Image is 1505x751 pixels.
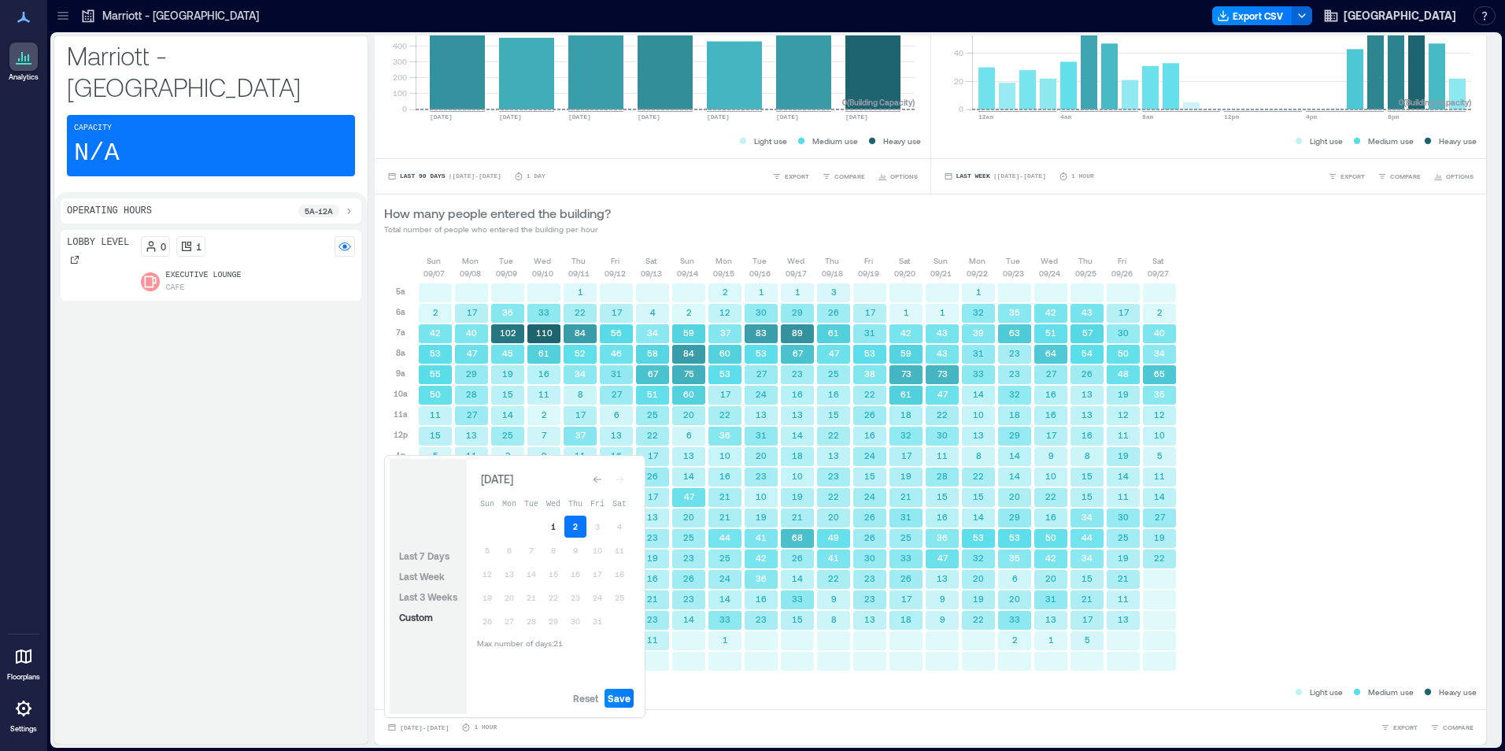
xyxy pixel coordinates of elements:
text: 10 [973,409,984,420]
text: 14 [792,430,803,440]
text: 8pm [1388,113,1400,120]
text: 27 [1046,368,1057,379]
text: 39 [973,327,984,338]
text: 84 [683,348,694,358]
button: EXPORT [1325,168,1368,184]
tspan: 40 [953,48,963,57]
text: 57 [1082,327,1093,338]
text: 14 [973,389,984,399]
p: 09/20 [894,267,915,279]
p: 09/19 [858,267,879,279]
text: 1 [940,307,945,317]
p: 09/18 [822,267,843,279]
text: 1 [795,287,801,297]
text: 13 [973,430,984,440]
text: 59 [683,327,694,338]
text: 17 [575,409,586,420]
p: 09/25 [1075,267,1096,279]
text: 63 [1009,327,1020,338]
text: 31 [864,327,875,338]
p: 1p [396,449,405,461]
text: 43 [937,327,948,338]
p: Mon [969,254,985,267]
p: Total number of people who entered the building per hour [384,223,611,235]
p: How many people entered the building? [384,204,611,223]
text: 67 [648,368,659,379]
text: 17 [865,307,876,317]
p: Executive Lounge [166,269,242,282]
text: 13 [756,409,767,420]
text: 6 [614,409,619,420]
text: 61 [828,327,839,338]
text: 8am [1142,113,1154,120]
p: 09/22 [967,267,988,279]
span: COMPARE [1443,723,1474,732]
text: 31 [756,430,767,440]
text: 22 [937,409,948,420]
text: 110 [536,327,553,338]
text: 28 [466,389,477,399]
p: Lobby Level [67,236,129,249]
p: Fri [1118,254,1126,267]
p: Thu [825,254,839,267]
p: Mon [716,254,732,267]
p: N/A [74,138,120,169]
span: Custom [399,612,433,623]
text: 53 [430,348,441,358]
text: 15 [502,389,513,399]
text: 45 [502,348,513,358]
text: 34 [575,368,586,379]
span: Last Week [399,571,445,582]
text: 2 [433,307,438,317]
text: 19 [502,368,513,379]
button: COMPARE [819,168,868,184]
text: 32 [1009,389,1020,399]
text: 6 [686,430,692,440]
p: Tue [1006,254,1020,267]
text: 33 [973,368,984,379]
text: 18 [900,409,912,420]
tspan: 0 [402,104,407,113]
text: 53 [719,368,730,379]
text: 4am [1060,113,1072,120]
text: 16 [1082,430,1093,440]
p: 5a - 12a [305,205,333,217]
p: Tue [499,254,513,267]
tspan: 0 [958,104,963,113]
p: Tue [752,254,767,267]
p: 09/23 [1003,267,1024,279]
p: 7a [396,326,405,339]
button: [GEOGRAPHIC_DATA] [1318,3,1461,28]
p: 09/08 [460,267,481,279]
button: EXPORT [769,168,812,184]
text: 1 [976,287,982,297]
text: 11 [466,450,477,461]
text: 37 [575,430,586,440]
text: 38 [864,368,875,379]
button: Last 3 Weeks [396,587,460,606]
text: 47 [829,348,840,358]
text: 26 [1082,368,1093,379]
text: 60 [683,389,694,399]
p: 09/21 [930,267,952,279]
text: 20 [756,450,767,461]
p: 09/11 [568,267,590,279]
text: 8 [578,389,583,399]
text: 32 [973,307,984,317]
p: 09/13 [641,267,662,279]
text: 20 [683,409,694,420]
p: Light use [754,135,787,147]
p: Heavy use [883,135,921,147]
p: 6a [396,305,405,318]
button: 1 [542,516,564,538]
p: Fri [864,254,873,267]
p: Medium use [812,135,858,147]
p: Mon [462,254,479,267]
p: 9a [396,367,405,379]
p: Thu [1078,254,1093,267]
text: 17 [720,389,731,399]
button: Last Week |[DATE]-[DATE] [941,168,1049,184]
text: 23 [792,368,803,379]
text: 27 [612,389,623,399]
button: Save [605,689,634,708]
